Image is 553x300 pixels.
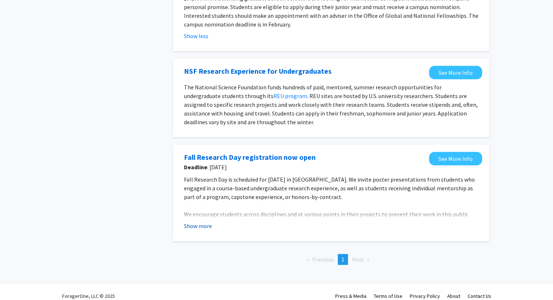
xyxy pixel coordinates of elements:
a: REU program [273,92,307,100]
iframe: Chat [5,267,31,295]
span: . REU sites are hosted by U.S. university researchers. Students are assigned to specific research... [184,92,478,126]
span: 1 [341,256,344,263]
a: Opens in a new tab [429,152,482,165]
b: Deadline [184,163,207,171]
a: Opens in a new tab [184,152,316,163]
a: Contact Us [468,293,491,299]
a: Terms of Use [374,293,402,299]
a: Privacy Policy [410,293,440,299]
ul: Pagination [173,254,489,265]
span: : [DATE] [184,163,425,171]
a: Opens in a new tab [429,66,482,79]
span: Previous [312,256,334,263]
a: Press & Media [335,293,366,299]
span: The National Science Foundation funds hundreds of paid, mentored, summer research opportunities f... [184,84,442,100]
span: Next [352,256,364,263]
p: Fall Research Day is scheduled for [DATE] in [GEOGRAPHIC_DATA]. We invite poster presentations fr... [184,175,478,201]
button: Show less [184,32,208,40]
a: About [447,293,460,299]
p: We encourage students across disciplines and at various points in their projects to present their... [184,210,478,227]
a: Opens in a new tab [184,66,332,77]
button: Show more [184,222,212,230]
